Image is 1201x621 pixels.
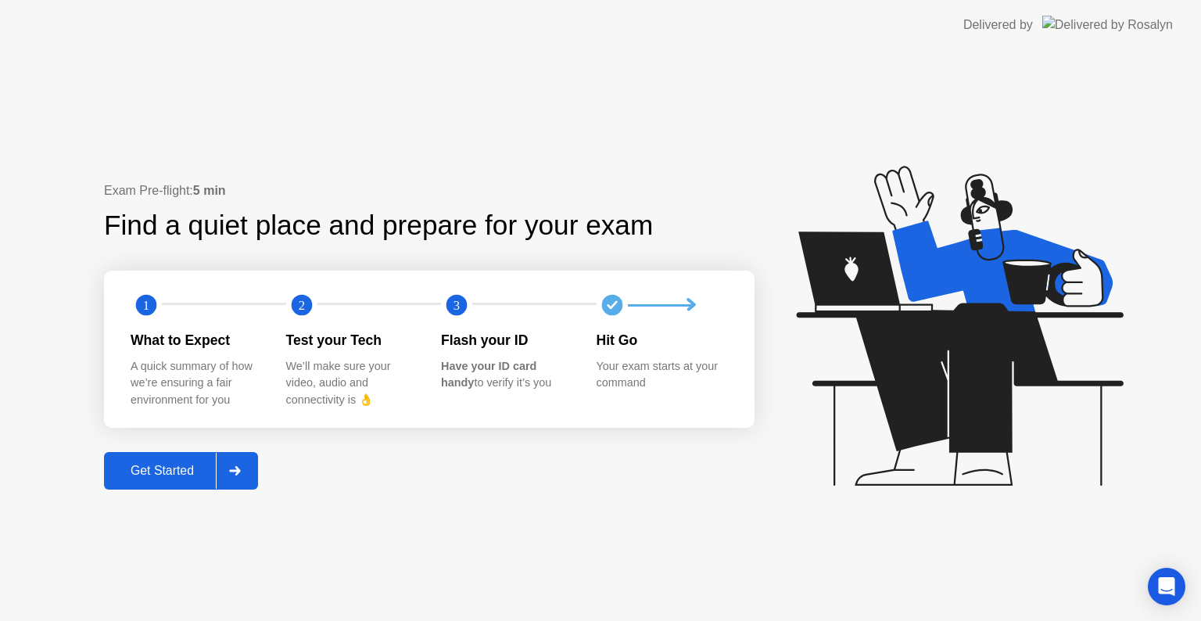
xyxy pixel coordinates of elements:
text: 3 [454,298,460,313]
div: Your exam starts at your command [597,358,727,392]
b: Have your ID card handy [441,360,536,389]
div: Delivered by [963,16,1033,34]
div: We’ll make sure your video, audio and connectivity is 👌 [286,358,417,409]
text: 1 [143,298,149,313]
div: Find a quiet place and prepare for your exam [104,205,655,246]
div: Open Intercom Messenger [1148,568,1185,605]
div: What to Expect [131,330,261,350]
div: Flash your ID [441,330,572,350]
div: Test your Tech [286,330,417,350]
div: Exam Pre-flight: [104,181,755,200]
div: Hit Go [597,330,727,350]
b: 5 min [193,184,226,197]
div: Get Started [109,464,216,478]
text: 2 [298,298,304,313]
button: Get Started [104,452,258,490]
div: A quick summary of how we’re ensuring a fair environment for you [131,358,261,409]
img: Delivered by Rosalyn [1042,16,1173,34]
div: to verify it’s you [441,358,572,392]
